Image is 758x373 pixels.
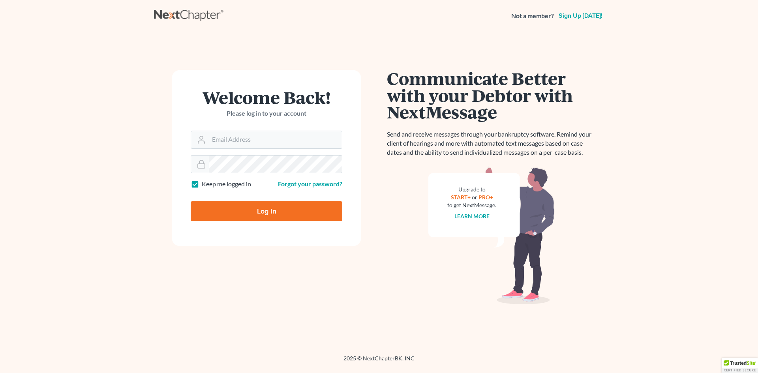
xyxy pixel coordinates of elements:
[202,180,251,189] label: Keep me logged in
[447,186,496,193] div: Upgrade to
[557,13,604,19] a: Sign up [DATE]!
[511,11,554,21] strong: Not a member?
[447,201,496,209] div: to get NextMessage.
[191,201,342,221] input: Log In
[209,131,342,148] input: Email Address
[428,167,555,305] img: nextmessage_bg-59042aed3d76b12b5cd301f8e5b87938c9018125f34e5fa2b7a6b67550977c72.svg
[278,180,342,187] a: Forgot your password?
[478,194,493,201] a: PRO+
[387,70,596,120] h1: Communicate Better with your Debtor with NextMessage
[451,194,471,201] a: START+
[454,213,490,219] a: Learn more
[387,130,596,157] p: Send and receive messages through your bankruptcy software. Remind your client of hearings and mo...
[191,89,342,106] h1: Welcome Back!
[472,194,477,201] span: or
[154,354,604,369] div: 2025 © NextChapterBK, INC
[722,358,758,373] div: TrustedSite Certified
[191,109,342,118] p: Please log in to your account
